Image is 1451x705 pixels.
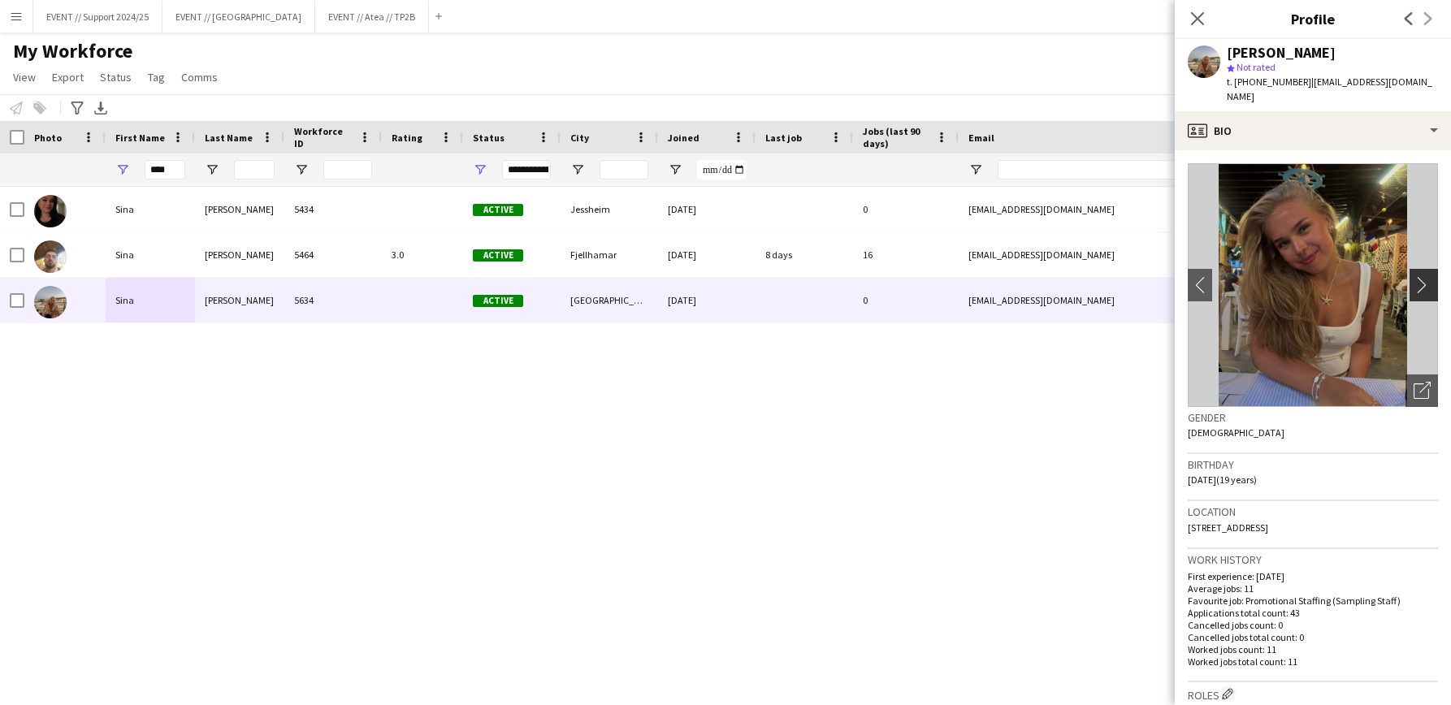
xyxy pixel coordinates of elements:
button: EVENT // Atea // TP2B [315,1,429,32]
div: Sina [106,187,195,231]
div: [PERSON_NAME] [1227,45,1336,60]
input: Workforce ID Filter Input [323,160,372,179]
span: Rating [392,132,422,144]
h3: Profile [1175,8,1451,29]
span: First Name [115,132,165,144]
button: Open Filter Menu [294,162,309,177]
div: Sina [106,278,195,322]
div: [PERSON_NAME] [195,232,284,277]
div: 0 [853,187,959,231]
span: Status [100,70,132,84]
a: Comms [175,67,224,88]
h3: Location [1188,504,1438,519]
a: Status [93,67,138,88]
span: Photo [34,132,62,144]
div: [DATE] [658,187,756,231]
div: 8 days [756,232,853,277]
div: 16 [853,232,959,277]
span: View [13,70,36,84]
span: Active [473,295,523,307]
a: View [6,67,42,88]
span: Export [52,70,84,84]
div: Jessheim [561,187,658,231]
div: [EMAIL_ADDRESS][DOMAIN_NAME] [959,187,1284,231]
p: First experience: [DATE] [1188,570,1438,582]
span: Tag [148,70,165,84]
p: Applications total count: 43 [1188,607,1438,619]
span: City [570,132,589,144]
div: 3.0 [382,232,463,277]
div: Bio [1175,111,1451,150]
span: Comms [181,70,218,84]
img: Sina Sivertsen [34,286,67,318]
app-action-btn: Advanced filters [67,98,87,118]
div: [PERSON_NAME] [195,278,284,322]
h3: Birthday [1188,457,1438,472]
h3: Gender [1188,410,1438,425]
button: Open Filter Menu [570,162,585,177]
span: [DEMOGRAPHIC_DATA] [1188,426,1284,439]
div: 0 [853,278,959,322]
div: [EMAIL_ADDRESS][DOMAIN_NAME] [959,278,1284,322]
div: [PERSON_NAME] [195,187,284,231]
span: | [EMAIL_ADDRESS][DOMAIN_NAME] [1227,76,1432,102]
button: Open Filter Menu [968,162,983,177]
img: Sina Mohebbi [34,240,67,273]
span: t. [PHONE_NUMBER] [1227,76,1311,88]
input: Joined Filter Input [697,160,746,179]
h3: Roles [1188,686,1438,703]
input: City Filter Input [600,160,648,179]
h3: Work history [1188,552,1438,567]
span: Status [473,132,505,144]
span: Not rated [1237,61,1276,73]
span: Active [473,204,523,216]
div: Sina [106,232,195,277]
button: Open Filter Menu [205,162,219,177]
p: Worked jobs count: 11 [1188,643,1438,655]
p: Cancelled jobs count: 0 [1188,619,1438,631]
div: [DATE] [658,232,756,277]
span: [STREET_ADDRESS] [1188,521,1268,534]
input: Last Name Filter Input [234,160,275,179]
button: Open Filter Menu [115,162,130,177]
span: Email [968,132,994,144]
div: 5634 [284,278,382,322]
span: My Workforce [13,39,132,63]
div: Fjellhamar [561,232,658,277]
button: EVENT // Support 2024/25 [33,1,162,32]
div: [DATE] [658,278,756,322]
input: First Name Filter Input [145,160,185,179]
span: Joined [668,132,700,144]
button: Open Filter Menu [668,162,682,177]
app-action-btn: Export XLSX [91,98,110,118]
div: [EMAIL_ADDRESS][DOMAIN_NAME] [959,232,1284,277]
a: Tag [141,67,171,88]
p: Cancelled jobs total count: 0 [1188,631,1438,643]
p: Average jobs: 11 [1188,582,1438,595]
button: EVENT // [GEOGRAPHIC_DATA] [162,1,315,32]
button: Open Filter Menu [473,162,487,177]
span: Last Name [205,132,253,144]
p: Worked jobs total count: 11 [1188,655,1438,668]
img: Crew avatar or photo [1188,163,1438,407]
span: Workforce ID [294,125,353,149]
div: 5464 [284,232,382,277]
input: Email Filter Input [998,160,1274,179]
span: Last job [765,132,802,144]
span: Jobs (last 90 days) [863,125,929,149]
a: Export [45,67,90,88]
div: 5434 [284,187,382,231]
div: [GEOGRAPHIC_DATA] [561,278,658,322]
span: Active [473,249,523,262]
p: Favourite job: Promotional Staffing (Sampling Staff) [1188,595,1438,607]
span: [DATE] (19 years) [1188,474,1257,486]
div: Open photos pop-in [1406,374,1438,407]
img: Sina Helseth [34,195,67,227]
